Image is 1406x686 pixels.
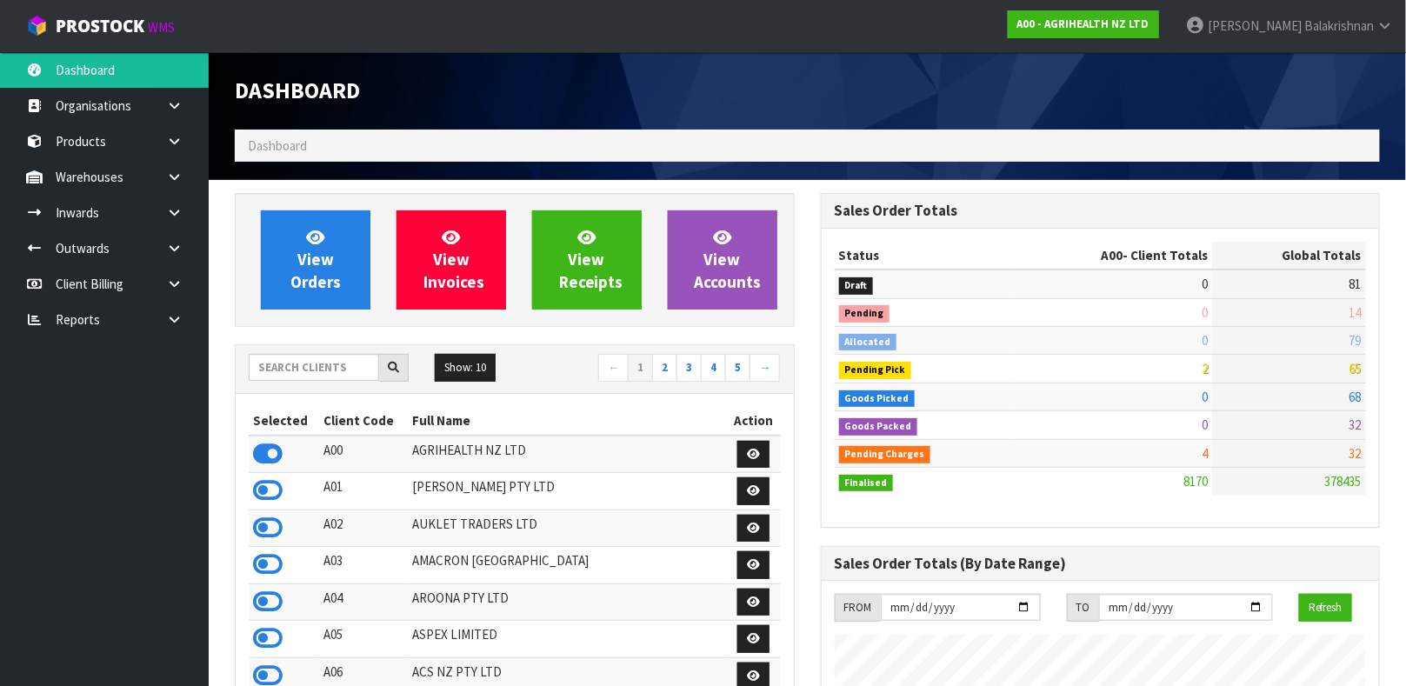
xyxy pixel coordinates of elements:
span: [PERSON_NAME] [1208,17,1302,34]
span: Goods Picked [839,390,916,408]
a: ViewOrders [261,210,370,310]
h3: Sales Order Totals [835,203,1367,219]
span: 81 [1349,276,1362,292]
td: ASPEX LIMITED [408,621,727,658]
span: 0 [1202,389,1208,405]
td: AUKLET TRADERS LTD [408,510,727,547]
span: Goods Packed [839,418,918,436]
span: Pending [839,305,890,323]
th: Client Code [320,407,409,435]
strong: A00 - AGRIHEALTH NZ LTD [1017,17,1149,31]
h3: Sales Order Totals (By Date Range) [835,556,1367,572]
span: 378435 [1325,473,1362,490]
td: A04 [320,583,409,621]
button: Show: 10 [435,354,496,382]
span: View Invoices [423,227,484,292]
th: Global Totals [1212,242,1366,270]
a: A00 - AGRIHEALTH NZ LTD [1008,10,1159,38]
span: Finalised [839,475,894,492]
td: AROONA PTY LTD [408,583,727,621]
th: Status [835,242,1010,270]
span: 0 [1202,332,1208,349]
a: ViewAccounts [668,210,777,310]
span: Pending Charges [839,446,931,463]
td: AMACRON [GEOGRAPHIC_DATA] [408,547,727,584]
a: ViewInvoices [396,210,506,310]
span: 32 [1349,445,1362,462]
span: Balakrishnan [1304,17,1374,34]
span: 8170 [1183,473,1208,490]
div: FROM [835,594,881,622]
td: A03 [320,547,409,584]
td: A05 [320,621,409,658]
span: Draft [839,277,874,295]
span: Pending Pick [839,362,912,379]
button: Refresh [1299,594,1352,622]
a: ViewReceipts [532,210,642,310]
a: 5 [725,354,750,382]
img: cube-alt.png [26,15,48,37]
span: View Receipts [559,227,623,292]
nav: Page navigation [528,354,781,384]
th: Selected [249,407,320,435]
span: A00 [1101,247,1123,263]
td: A00 [320,436,409,473]
span: Dashboard [248,137,307,154]
a: → [750,354,780,382]
span: View Orders [290,227,341,292]
a: 2 [652,354,677,382]
span: Dashboard [235,76,360,104]
th: Full Name [408,407,727,435]
span: 0 [1202,276,1208,292]
span: Allocated [839,334,897,351]
td: AGRIHEALTH NZ LTD [408,436,727,473]
span: 0 [1202,304,1208,321]
a: ← [598,354,629,382]
span: 14 [1349,304,1362,321]
span: 0 [1202,416,1208,433]
a: 1 [628,354,653,382]
td: [PERSON_NAME] PTY LTD [408,473,727,510]
th: Action [727,407,781,435]
span: View Accounts [695,227,762,292]
span: 79 [1349,332,1362,349]
span: 2 [1202,360,1208,376]
span: 32 [1349,416,1362,433]
span: 65 [1349,360,1362,376]
a: 4 [701,354,726,382]
td: A01 [320,473,409,510]
input: Search clients [249,354,379,381]
th: - Client Totals [1010,242,1213,270]
small: WMS [148,19,175,36]
a: 3 [676,354,702,382]
span: ProStock [56,15,144,37]
td: A02 [320,510,409,547]
span: 4 [1202,445,1208,462]
div: TO [1067,594,1099,622]
span: 68 [1349,389,1362,405]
